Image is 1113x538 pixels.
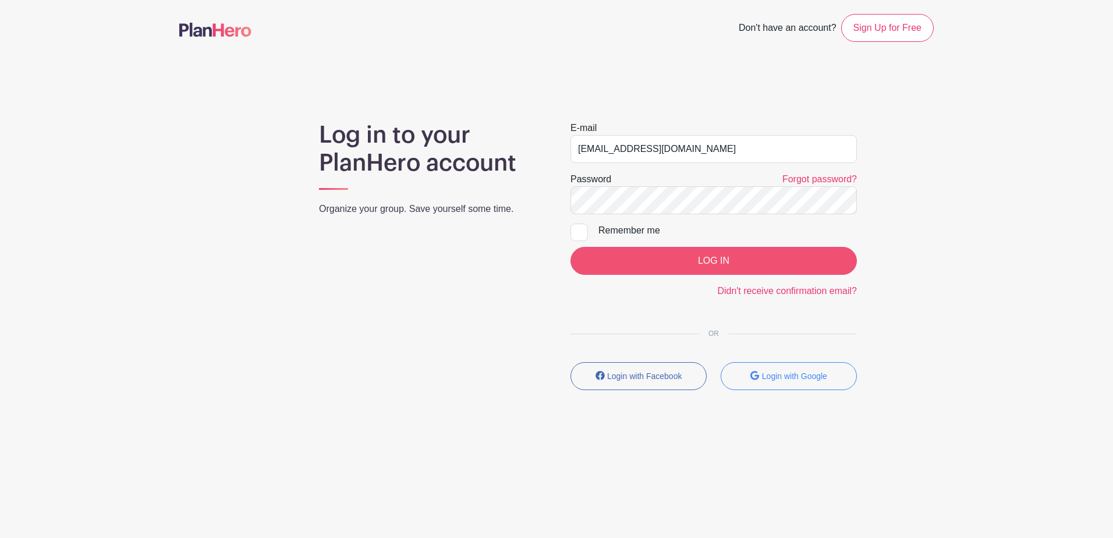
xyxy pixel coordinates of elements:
input: LOG IN [570,247,857,275]
a: Didn't receive confirmation email? [717,286,857,296]
button: Login with Google [721,362,857,390]
a: Sign Up for Free [841,14,934,42]
label: Password [570,172,611,186]
button: Login with Facebook [570,362,707,390]
small: Login with Google [762,371,827,381]
span: Don't have an account? [739,16,836,42]
input: e.g. julie@eventco.com [570,135,857,163]
a: Forgot password? [782,174,857,184]
h1: Log in to your PlanHero account [319,121,543,177]
div: Remember me [598,224,857,238]
label: E-mail [570,121,597,135]
span: OR [699,330,728,338]
p: Organize your group. Save yourself some time. [319,202,543,216]
small: Login with Facebook [607,371,682,381]
img: logo-507f7623f17ff9eddc593b1ce0a138ce2505c220e1c5a4e2b4648c50719b7d32.svg [179,23,251,37]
